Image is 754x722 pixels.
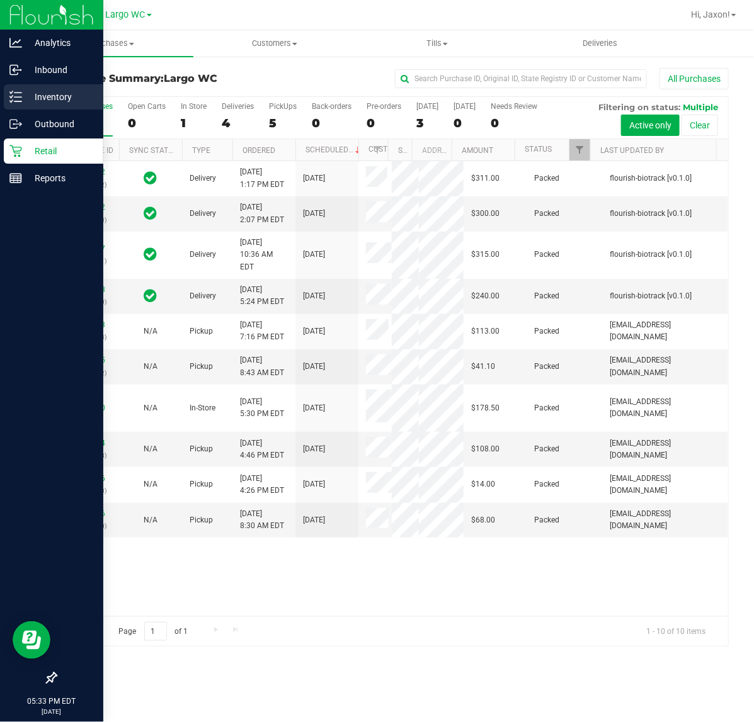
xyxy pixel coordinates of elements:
span: In Sync [144,205,157,222]
span: flourish-biotrack [v0.1.0] [610,172,692,184]
span: [DATE] 2:07 PM EDT [240,201,284,225]
span: [EMAIL_ADDRESS][DOMAIN_NAME] [610,508,721,532]
p: Analytics [22,35,98,50]
span: [DATE] 8:30 AM EDT [240,508,284,532]
span: [DATE] [303,514,325,526]
div: 0 [454,116,476,130]
span: [DATE] 5:24 PM EDT [240,284,284,308]
span: $315.00 [471,249,500,261]
button: N/A [144,325,157,337]
button: N/A [144,443,157,455]
a: Filter [569,139,590,161]
span: [DATE] 10:36 AM EDT [240,237,288,273]
span: [DATE] 4:26 PM EDT [240,473,284,497]
span: In-Store [190,402,215,414]
p: 05:33 PM EDT [6,696,98,707]
span: 1 - 10 of 10 items [636,622,716,641]
a: Tills [356,30,519,57]
span: Hi, Jaxon! [691,9,730,20]
span: Tills [357,38,518,49]
input: Search Purchase ID, Original ID, State Registry ID or Customer Name... [395,69,647,88]
span: [EMAIL_ADDRESS][DOMAIN_NAME] [610,473,721,497]
span: Not Applicable [144,362,157,371]
inline-svg: Reports [9,172,22,184]
span: [DATE] [303,443,325,455]
span: In Sync [144,287,157,305]
span: [DATE] 8:43 AM EDT [240,354,284,378]
inline-svg: Inbound [9,64,22,76]
span: [DATE] 5:30 PM EDT [240,396,284,420]
span: $240.00 [471,290,500,302]
span: $41.10 [471,361,495,373]
span: [DATE] 7:16 PM EDT [240,319,284,343]
button: N/A [144,402,157,414]
span: Largo WC [106,9,146,20]
span: In Sync [144,245,157,263]
div: 5 [269,116,297,130]
span: [EMAIL_ADDRESS][DOMAIN_NAME] [610,437,721,461]
span: Delivery [190,208,216,220]
div: 0 [367,116,401,130]
span: $14.00 [471,478,495,490]
inline-svg: Inventory [9,91,22,103]
span: Not Applicable [144,327,157,336]
button: All Purchases [660,68,729,89]
span: $108.00 [471,443,500,455]
inline-svg: Outbound [9,118,22,130]
th: Address [412,139,452,161]
div: 4 [222,116,254,130]
span: Purchases [30,38,193,49]
button: N/A [144,478,157,490]
div: In Store [181,102,207,111]
iframe: Resource center [13,621,50,659]
div: Open Carts [128,102,166,111]
span: [DATE] 1:17 PM EDT [240,166,284,190]
span: Packed [534,208,559,220]
span: Customers [194,38,356,49]
span: flourish-biotrack [v0.1.0] [610,208,692,220]
div: 1 [181,116,207,130]
div: Back-orders [312,102,351,111]
a: Type [192,146,210,155]
a: Ordered [243,146,275,155]
span: Deliveries [566,38,634,49]
span: [EMAIL_ADDRESS][DOMAIN_NAME] [610,354,721,378]
span: [DATE] 4:46 PM EDT [240,437,284,461]
span: $68.00 [471,514,495,526]
span: [DATE] [303,478,325,490]
span: Page of 1 [108,622,198,641]
span: Packed [534,402,559,414]
span: Delivery [190,290,216,302]
span: $113.00 [471,325,500,337]
span: Largo WC [164,72,217,84]
div: 0 [491,116,537,130]
span: $300.00 [471,208,500,220]
span: Pickup [190,361,213,373]
button: Clear [682,115,718,136]
div: [DATE] [454,102,476,111]
a: Sync Status [129,146,178,155]
span: [DATE] [303,402,325,414]
span: $311.00 [471,172,500,184]
div: 0 [128,116,166,130]
span: Packed [534,325,559,337]
span: [DATE] [303,249,325,261]
span: Delivery [190,249,216,261]
span: Packed [534,361,559,373]
span: Not Applicable [144,403,157,412]
a: Purchases [30,30,193,57]
span: Not Applicable [144,516,157,524]
p: Retail [22,144,98,159]
span: Pickup [190,514,213,526]
button: N/A [144,361,157,373]
a: Amount [462,146,493,155]
span: Packed [534,478,559,490]
span: Pickup [190,443,213,455]
h3: Purchase Summary: [55,73,280,84]
div: Deliveries [222,102,254,111]
span: [EMAIL_ADDRESS][DOMAIN_NAME] [610,319,721,343]
p: [DATE] [6,707,98,716]
a: Status [525,145,552,154]
p: Inventory [22,89,98,104]
a: Deliveries [519,30,682,57]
